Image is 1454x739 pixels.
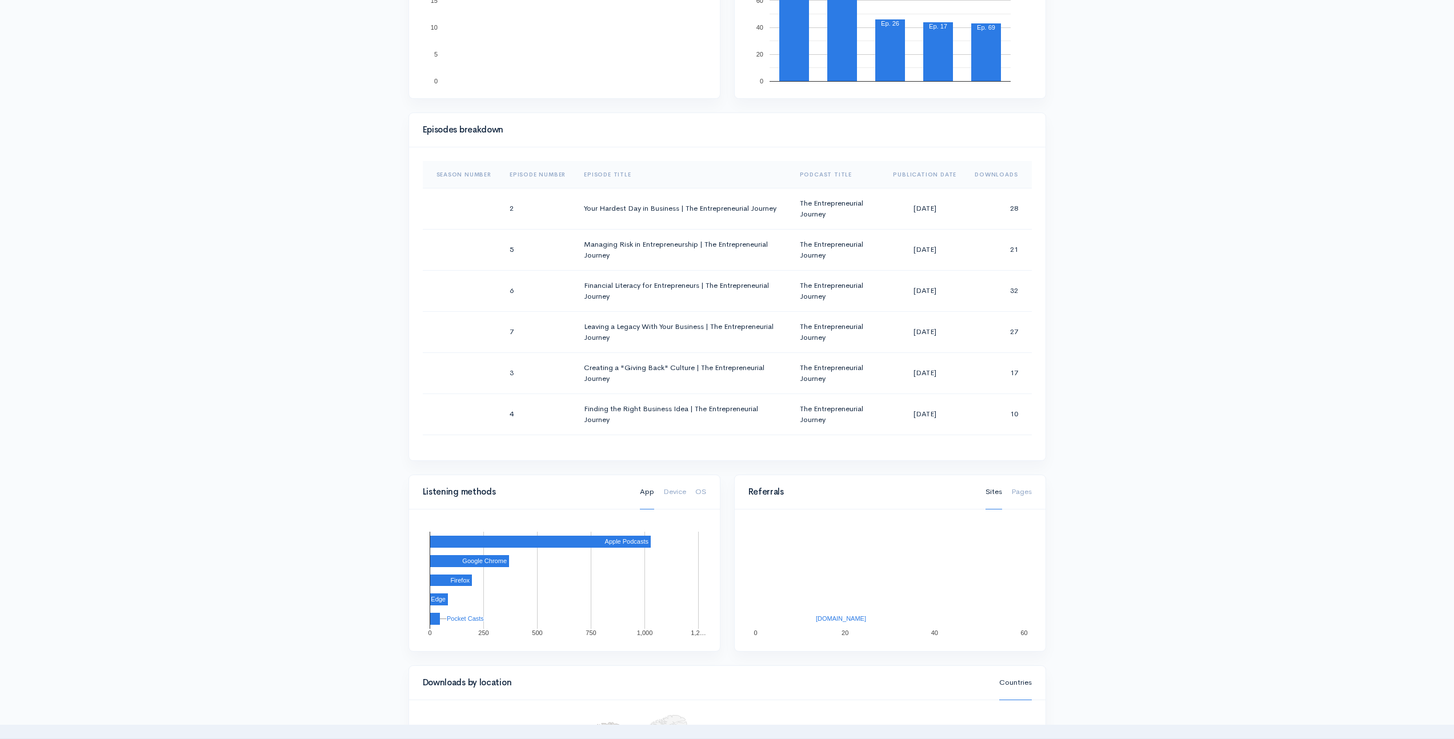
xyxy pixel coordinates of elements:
[423,487,626,497] h4: Listening methods
[575,352,790,393] td: Creating a "Giving Back" Culture | The Entrepreneurial Journey
[842,629,848,636] text: 20
[966,352,1031,393] td: 17
[500,435,575,476] td: 8
[759,78,763,85] text: 0
[986,475,1002,509] a: Sites
[462,557,507,564] text: Google Chrome
[884,311,966,352] td: [DATE]
[884,435,966,476] td: [DATE]
[791,435,884,476] td: The Entrepreneurial Journey
[756,24,763,31] text: 40
[1020,629,1027,636] text: 60
[966,435,1031,476] td: 17
[791,352,884,393] td: The Entrepreneurial Journey
[575,161,790,188] th: Sort column
[500,352,575,393] td: 3
[695,475,706,509] a: OS
[966,161,1031,188] th: Sort column
[884,188,966,229] td: [DATE]
[748,487,972,497] h4: Referrals
[966,229,1031,270] td: 21
[791,270,884,311] td: The Entrepreneurial Journey
[434,78,437,85] text: 0
[816,615,866,622] text: [DOMAIN_NAME]
[423,161,500,188] th: Sort column
[500,161,575,188] th: Sort column
[430,24,437,31] text: 10
[500,311,575,352] td: 7
[966,311,1031,352] td: 27
[575,435,790,476] td: Taking Advantage of Learning Opportunities | The Entrepreneurial Journey
[575,270,790,311] td: Financial Literacy for Entrepreneurs | The Entrepreneurial Journey
[791,161,884,188] th: Sort column
[500,270,575,311] td: 6
[423,125,1025,135] h4: Episodes breakdown
[586,629,596,636] text: 750
[748,523,1032,637] svg: A chart.
[575,188,790,229] td: Your Hardest Day in Business | The Entrepreneurial Journey
[791,311,884,352] td: The Entrepreneurial Journey
[640,475,654,509] a: App
[929,23,947,30] text: Ep. 17
[966,393,1031,435] td: 10
[756,51,763,58] text: 20
[663,475,686,509] a: Device
[691,629,706,636] text: 1,2…
[650,34,671,41] text: Ep. 119
[431,596,446,603] text: Edge
[966,270,1031,311] td: 32
[1011,475,1032,509] a: Pages
[423,523,706,637] svg: A chart.
[554,7,575,14] text: Ep. 116
[428,629,431,636] text: 0
[434,51,437,58] text: 5
[575,229,790,270] td: Managing Risk in Entrepreneurship | The Entrepreneurial Journey
[604,538,648,545] text: Apple Podcasts
[500,393,575,435] td: 4
[450,577,470,584] text: Firefox
[478,629,488,636] text: 250
[884,393,966,435] td: [DATE]
[881,20,899,27] text: Ep. 26
[602,29,623,35] text: Ep. 118
[931,629,938,636] text: 40
[636,629,652,636] text: 1,000
[575,311,790,352] td: Leaving a Legacy With Your Business | The Entrepreneurial Journey
[971,538,1021,545] text: [DOMAIN_NAME]
[810,577,860,584] text: [DOMAIN_NAME]
[884,229,966,270] td: [DATE]
[532,629,542,636] text: 500
[884,270,966,311] td: [DATE]
[447,615,484,622] text: Pocket Casts
[868,557,918,564] text: [DOMAIN_NAME]
[423,678,986,688] h4: Downloads by location
[884,161,966,188] th: Sort column
[500,188,575,229] td: 2
[800,596,851,603] text: [DOMAIN_NAME]
[791,229,884,270] td: The Entrepreneurial Journey
[500,229,575,270] td: 5
[966,188,1031,229] td: 28
[999,665,1032,700] a: Countries
[575,393,790,435] td: Finding the Right Business Idea | The Entrepreneurial Journey
[791,188,884,229] td: The Entrepreneurial Journey
[791,393,884,435] td: The Entrepreneurial Journey
[884,352,966,393] td: [DATE]
[754,629,757,636] text: 0
[977,24,995,31] text: Ep. 69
